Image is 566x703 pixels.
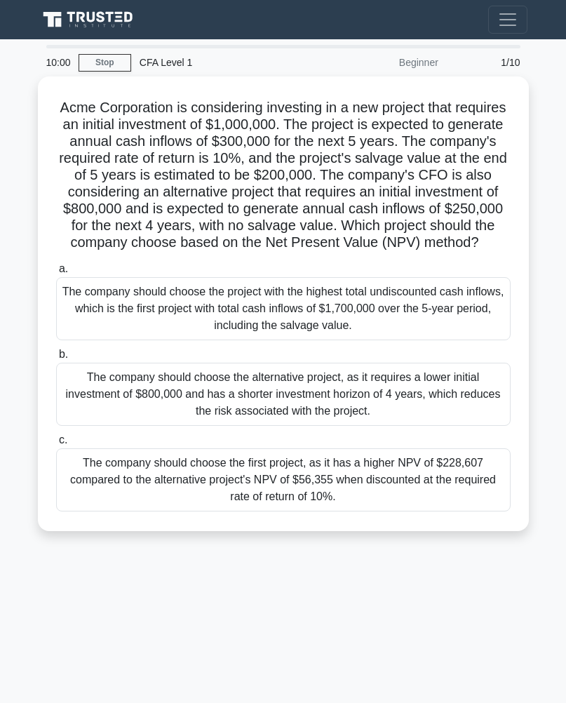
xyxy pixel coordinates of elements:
[56,448,511,511] div: The company should choose the first project, as it has a higher NPV of $228,607 compared to the a...
[56,277,511,340] div: The company should choose the project with the highest total undiscounted cash inflows, which is ...
[131,48,324,76] div: CFA Level 1
[447,48,529,76] div: 1/10
[59,434,67,446] span: c.
[59,262,68,274] span: a.
[38,48,79,76] div: 10:00
[56,363,511,426] div: The company should choose the alternative project, as it requires a lower initial investment of $...
[55,99,512,252] h5: Acme Corporation is considering investing in a new project that requires an initial investment of...
[488,6,527,34] button: Toggle navigation
[59,348,68,360] span: b.
[79,54,131,72] a: Stop
[324,48,447,76] div: Beginner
